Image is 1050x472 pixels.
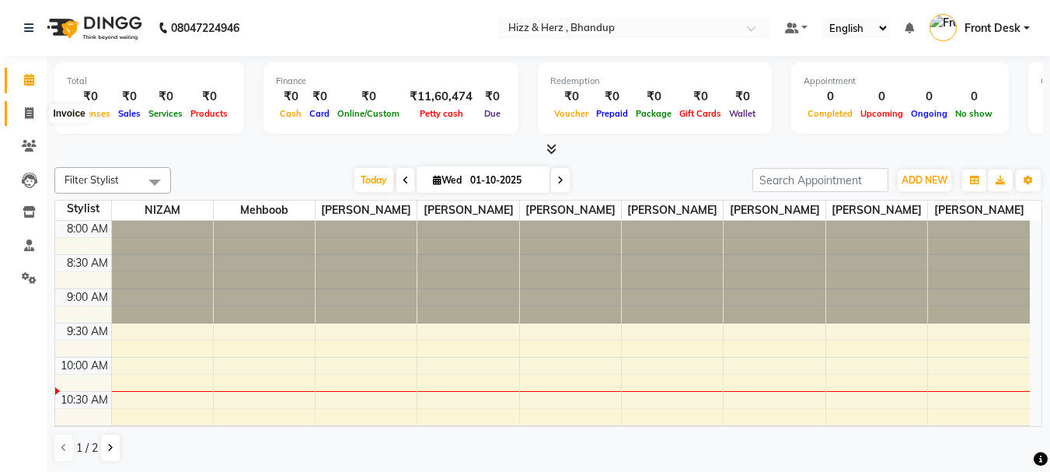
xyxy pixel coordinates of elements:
[907,88,951,106] div: 0
[187,108,232,119] span: Products
[804,108,856,119] span: Completed
[333,108,403,119] span: Online/Custom
[479,88,506,106] div: ₹0
[928,201,1030,220] span: [PERSON_NAME]
[276,108,305,119] span: Cash
[725,108,759,119] span: Wallet
[856,88,907,106] div: 0
[187,88,232,106] div: ₹0
[520,201,621,220] span: [PERSON_NAME]
[76,440,98,456] span: 1 / 2
[675,88,725,106] div: ₹0
[171,6,239,50] b: 08047224946
[112,201,213,220] span: NIZAM
[930,14,957,41] img: Front Desk
[550,88,592,106] div: ₹0
[145,108,187,119] span: Services
[40,6,146,50] img: logo
[354,168,393,192] span: Today
[550,108,592,119] span: Voucher
[725,88,759,106] div: ₹0
[64,323,111,340] div: 9:30 AM
[67,75,232,88] div: Total
[55,201,111,217] div: Stylist
[632,108,675,119] span: Package
[403,88,479,106] div: ₹11,60,474
[965,20,1020,37] span: Front Desk
[316,201,417,220] span: [PERSON_NAME]
[276,75,506,88] div: Finance
[550,75,759,88] div: Redemption
[898,170,951,191] button: ADD NEW
[305,108,333,119] span: Card
[64,255,111,271] div: 8:30 AM
[466,169,543,192] input: 2025-10-01
[114,108,145,119] span: Sales
[856,108,907,119] span: Upcoming
[429,174,466,186] span: Wed
[58,426,111,442] div: 11:00 AM
[114,88,145,106] div: ₹0
[804,75,996,88] div: Appointment
[632,88,675,106] div: ₹0
[416,108,467,119] span: Petty cash
[951,108,996,119] span: No show
[752,168,888,192] input: Search Appointment
[64,289,111,306] div: 9:00 AM
[907,108,951,119] span: Ongoing
[305,88,333,106] div: ₹0
[276,88,305,106] div: ₹0
[58,392,111,408] div: 10:30 AM
[58,358,111,374] div: 10:00 AM
[145,88,187,106] div: ₹0
[951,88,996,106] div: 0
[49,104,89,123] div: Invoice
[333,88,403,106] div: ₹0
[804,88,856,106] div: 0
[622,201,723,220] span: [PERSON_NAME]
[64,221,111,237] div: 8:00 AM
[417,201,518,220] span: [PERSON_NAME]
[214,201,315,220] span: Mehboob
[724,201,825,220] span: [PERSON_NAME]
[902,174,947,186] span: ADD NEW
[65,173,119,186] span: Filter Stylist
[592,108,632,119] span: Prepaid
[826,201,927,220] span: [PERSON_NAME]
[67,88,114,106] div: ₹0
[480,108,504,119] span: Due
[592,88,632,106] div: ₹0
[675,108,725,119] span: Gift Cards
